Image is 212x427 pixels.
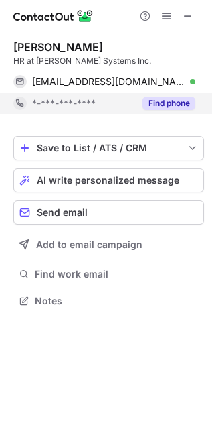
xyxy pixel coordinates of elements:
img: ContactOut v5.3.10 [13,8,94,24]
div: HR at [PERSON_NAME] Systems Inc. [13,55,204,67]
div: [PERSON_NAME] [13,40,103,54]
button: save-profile-one-click [13,136,204,160]
span: [EMAIL_ADDRESS][DOMAIN_NAME] [32,76,185,88]
button: Find work email [13,265,204,284]
button: AI write personalized message [13,168,204,192]
button: Notes [13,292,204,310]
button: Send email [13,200,204,225]
button: Reveal Button [142,97,195,110]
span: AI write personalized message [37,175,179,186]
span: Send email [37,207,88,218]
span: Notes [35,295,199,307]
span: Add to email campaign [36,239,142,250]
span: Find work email [35,268,199,280]
button: Add to email campaign [13,233,204,257]
div: Save to List / ATS / CRM [37,143,181,154]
